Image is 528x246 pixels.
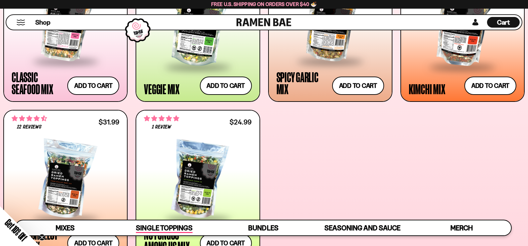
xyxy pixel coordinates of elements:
[412,220,511,235] a: Merch
[35,17,50,28] a: Shop
[230,119,252,125] div: $24.99
[67,77,119,95] button: Add to cart
[324,224,400,232] span: Seasoning and Sauce
[332,77,384,95] button: Add to cart
[12,71,64,95] div: Classic Seafood Mix
[39,234,45,241] button: Close teaser
[16,220,115,235] a: Mixes
[144,114,179,123] span: 5.00 stars
[450,224,473,232] span: Merch
[200,77,252,95] button: Add to cart
[144,83,180,95] div: Veggie Mix
[211,1,317,7] span: Free U.S. Shipping on Orders over $40 🍜
[276,71,329,95] div: Spicy Garlic Mix
[12,114,47,123] span: 4.67 stars
[99,119,119,125] div: $31.99
[3,217,29,243] span: Get 10% Off
[409,83,445,95] div: Kimchi Mix
[17,124,42,130] span: 12 reviews
[136,224,192,233] span: Single Toppings
[152,124,171,130] span: 1 review
[16,20,25,25] button: Mobile Menu Trigger
[214,220,313,235] a: Bundles
[313,220,412,235] a: Seasoning and Sauce
[56,224,75,232] span: Mixes
[464,77,516,95] button: Add to cart
[35,18,50,27] span: Shop
[497,18,510,26] span: Cart
[487,15,520,30] div: Cart
[115,220,214,235] a: Single Toppings
[248,224,278,232] span: Bundles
